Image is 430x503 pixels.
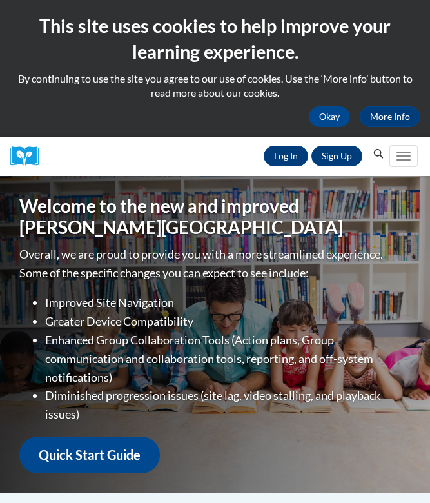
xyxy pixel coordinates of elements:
button: Search [369,146,388,162]
button: Okay [309,106,350,127]
li: Greater Device Compatibility [45,312,411,331]
li: Diminished progression issues (site lag, video stalling, and playback issues) [45,386,411,424]
p: Overall, we are proud to provide you with a more streamlined experience. Some of the specific cha... [19,245,411,282]
div: Main menu [388,137,420,176]
img: Logo brand [10,146,48,166]
a: Register [311,146,362,166]
h1: Welcome to the new and improved [PERSON_NAME][GEOGRAPHIC_DATA] [19,195,411,239]
p: By continuing to use the site you agree to our use of cookies. Use the ‘More info’ button to read... [10,72,420,100]
li: Enhanced Group Collaboration Tools (Action plans, Group communication and collaboration tools, re... [45,331,411,386]
a: Log In [264,146,308,166]
a: Quick Start Guide [19,437,160,473]
a: More Info [360,106,420,127]
a: Cox Campus [10,146,48,166]
li: Improved Site Navigation [45,293,411,312]
h2: This site uses cookies to help improve your learning experience. [10,13,420,65]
